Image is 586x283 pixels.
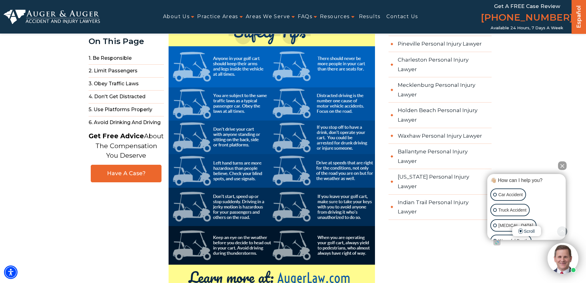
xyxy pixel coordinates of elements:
span: 4. Don't Get Distracted [89,91,164,103]
p: Wrongful Death [498,237,528,245]
p: [MEDICAL_DATA] [498,222,533,229]
a: Pineville Personal Injury Lawyer [389,36,492,52]
div: 👋🏼 How can I help you? [489,177,564,184]
span: Available 24 Hours, 7 Days a Week [491,26,563,30]
a: Results [359,10,381,24]
a: [US_STATE] Personal Injury Lawyer [389,169,492,194]
a: Areas We Serve [246,10,290,24]
a: Open intaker chat [493,240,500,245]
a: Charleston Personal Injury Lawyer [389,52,492,77]
p: Truck Accident [498,206,526,214]
a: Practice Areas [197,10,238,24]
strong: Get Free Advice [89,132,144,140]
div: On This Page [89,37,164,46]
span: Get a FREE Case Review [494,3,560,9]
span: 5. Use Platforms Properly [89,103,164,116]
a: FAQs [298,10,312,24]
span: 3. Obey Traffic Laws [89,78,164,91]
a: [PHONE_NUMBER] [481,11,573,26]
span: 6. Avoid Drinking and Driving [89,116,164,129]
a: Mecklenburg Personal Injury Lawyer [389,77,492,103]
button: Close Intaker Chat Widget [558,161,567,170]
span: 1. Be Responsible [89,52,164,65]
p: About The Compensation You Deserve [89,131,164,160]
span: 2. Limit Passengers [89,65,164,78]
a: Have A Case? [91,165,161,182]
a: Holden Beach Personal Injury Lawyer [389,103,492,128]
a: Indian Trail Personal Injury Lawyer [389,195,492,220]
img: Intaker widget Avatar [548,243,578,274]
a: About Us [163,10,189,24]
a: Ballantyne Personal Injury Lawyer [389,144,492,169]
div: Accessibility Menu [4,265,18,279]
a: Contact Us [386,10,418,24]
span: Scroll [512,226,541,236]
img: Auger & Auger Accident and Injury Lawyers Logo [4,10,100,24]
a: Resources [320,10,350,24]
span: Have A Case? [97,170,155,177]
a: Waxhaw Personal Injury Lawyer [389,128,492,144]
p: Car Accident [498,191,523,199]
